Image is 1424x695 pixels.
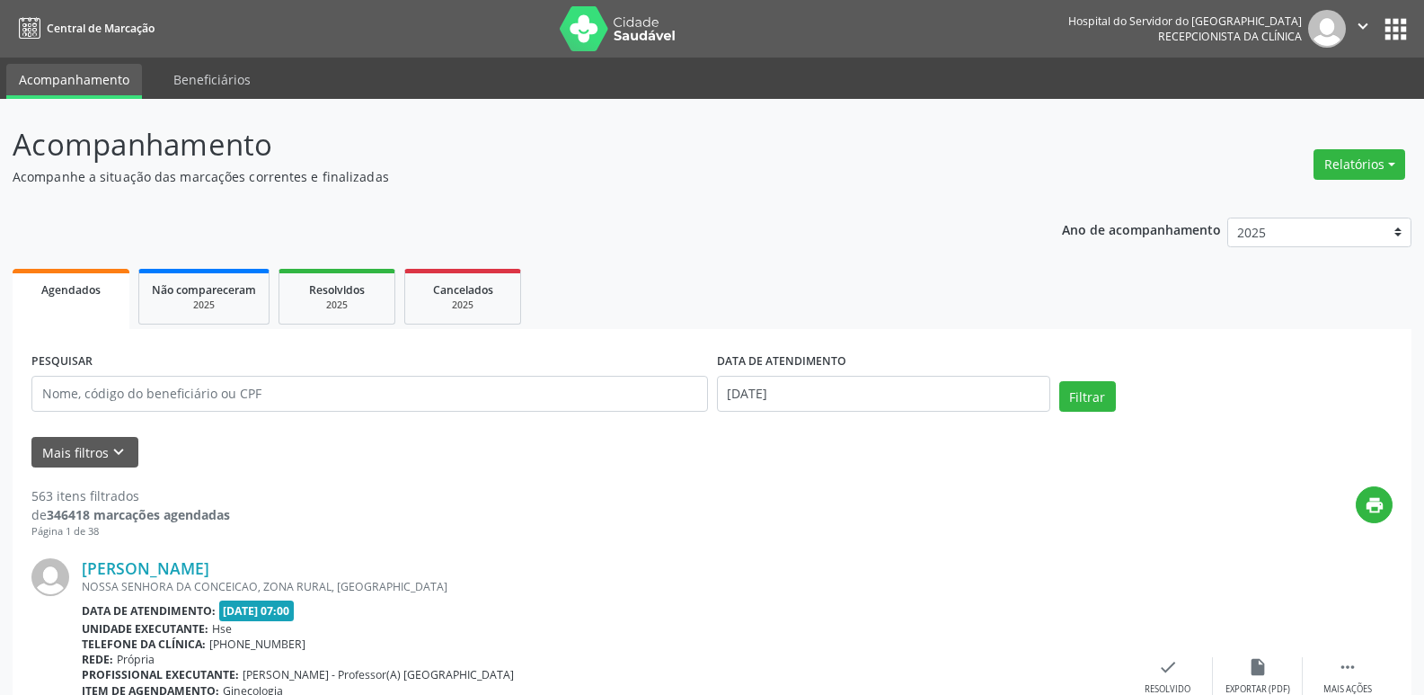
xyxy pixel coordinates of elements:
b: Data de atendimento: [82,603,216,619]
div: NOSSA SENHORA DA CONCEICAO, ZONA RURAL, [GEOGRAPHIC_DATA] [82,579,1123,594]
span: Hse [212,621,232,637]
img: img [31,558,69,596]
a: [PERSON_NAME] [82,558,209,578]
button:  [1346,10,1380,48]
span: Agendados [41,282,101,298]
span: Própria [117,652,155,667]
strong: 346418 marcações agendadas [47,506,230,523]
img: img [1308,10,1346,48]
i: print [1365,495,1384,515]
a: Central de Marcação [13,13,155,43]
input: Selecione um intervalo [717,376,1050,412]
i: insert_drive_file [1248,657,1268,677]
p: Ano de acompanhamento [1062,218,1221,240]
label: DATA DE ATENDIMENTO [717,348,846,376]
b: Telefone da clínica: [82,637,206,652]
button: apps [1380,13,1411,45]
div: Página 1 de 38 [31,524,230,539]
i:  [1353,16,1373,36]
span: [DATE] 07:00 [219,601,295,621]
div: Hospital do Servidor do [GEOGRAPHIC_DATA] [1068,13,1302,29]
span: Não compareceram [152,282,256,298]
b: Unidade executante: [82,621,208,637]
span: [PERSON_NAME] - Professor(A) [GEOGRAPHIC_DATA] [243,667,514,682]
div: de [31,505,230,524]
a: Beneficiários [161,64,263,95]
span: Cancelados [433,282,493,298]
label: PESQUISAR [31,348,93,376]
b: Profissional executante: [82,667,239,682]
button: Mais filtroskeyboard_arrow_down [31,437,138,468]
i: check [1158,657,1178,677]
span: Central de Marcação [47,21,155,36]
button: Relatórios [1313,149,1405,180]
a: Acompanhamento [6,64,142,99]
div: 2025 [292,298,382,312]
i: keyboard_arrow_down [109,442,128,462]
button: Filtrar [1059,381,1116,412]
p: Acompanhamento [13,122,992,167]
button: print [1356,486,1393,523]
input: Nome, código do beneficiário ou CPF [31,376,708,412]
span: Resolvidos [309,282,365,298]
b: Rede: [82,652,113,667]
div: 2025 [152,298,256,312]
span: Recepcionista da clínica [1158,29,1302,44]
i:  [1338,657,1358,677]
div: 2025 [418,298,508,312]
p: Acompanhe a situação das marcações correntes e finalizadas [13,167,992,186]
span: [PHONE_NUMBER] [209,637,305,652]
div: 563 itens filtrados [31,486,230,505]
